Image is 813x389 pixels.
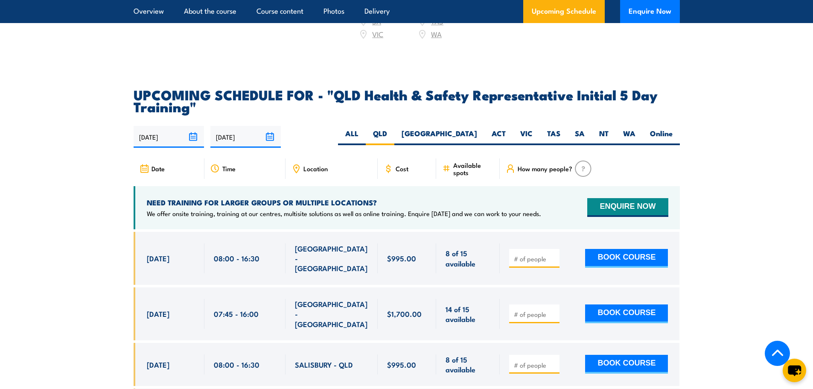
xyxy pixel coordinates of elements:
button: ENQUIRE NOW [587,198,668,217]
span: [GEOGRAPHIC_DATA] - [GEOGRAPHIC_DATA] [295,243,368,273]
label: QLD [366,129,394,145]
input: From date [134,126,204,148]
span: [DATE] [147,360,169,369]
label: VIC [513,129,540,145]
span: $995.00 [387,253,416,263]
label: ALL [338,129,366,145]
span: 08:00 - 16:30 [214,360,259,369]
span: 08:00 - 16:30 [214,253,259,263]
span: SALISBURY - QLD [295,360,353,369]
span: [GEOGRAPHIC_DATA] - [GEOGRAPHIC_DATA] [295,299,368,329]
input: To date [210,126,281,148]
span: Cost [396,165,408,172]
label: SA [568,129,592,145]
span: How many people? [518,165,572,172]
span: Time [222,165,236,172]
span: $1,700.00 [387,309,422,319]
span: [DATE] [147,309,169,319]
span: 8 of 15 available [446,354,490,374]
input: # of people [514,310,557,319]
input: # of people [514,254,557,263]
button: BOOK COURSE [585,249,668,268]
label: WA [616,129,643,145]
button: BOOK COURSE [585,304,668,323]
input: # of people [514,361,557,369]
span: $995.00 [387,360,416,369]
label: [GEOGRAPHIC_DATA] [394,129,484,145]
span: Location [303,165,328,172]
label: NT [592,129,616,145]
label: Online [643,129,680,145]
span: 8 of 15 available [446,248,490,268]
button: chat-button [783,359,806,382]
h4: NEED TRAINING FOR LARGER GROUPS OR MULTIPLE LOCATIONS? [147,198,541,207]
span: [DATE] [147,253,169,263]
button: BOOK COURSE [585,355,668,374]
span: 07:45 - 16:00 [214,309,259,319]
span: Available spots [453,161,494,176]
span: 14 of 15 available [446,304,490,324]
h2: UPCOMING SCHEDULE FOR - "QLD Health & Safety Representative Initial 5 Day Training" [134,88,680,112]
label: ACT [484,129,513,145]
label: TAS [540,129,568,145]
span: Date [152,165,165,172]
p: We offer onsite training, training at our centres, multisite solutions as well as online training... [147,209,541,218]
